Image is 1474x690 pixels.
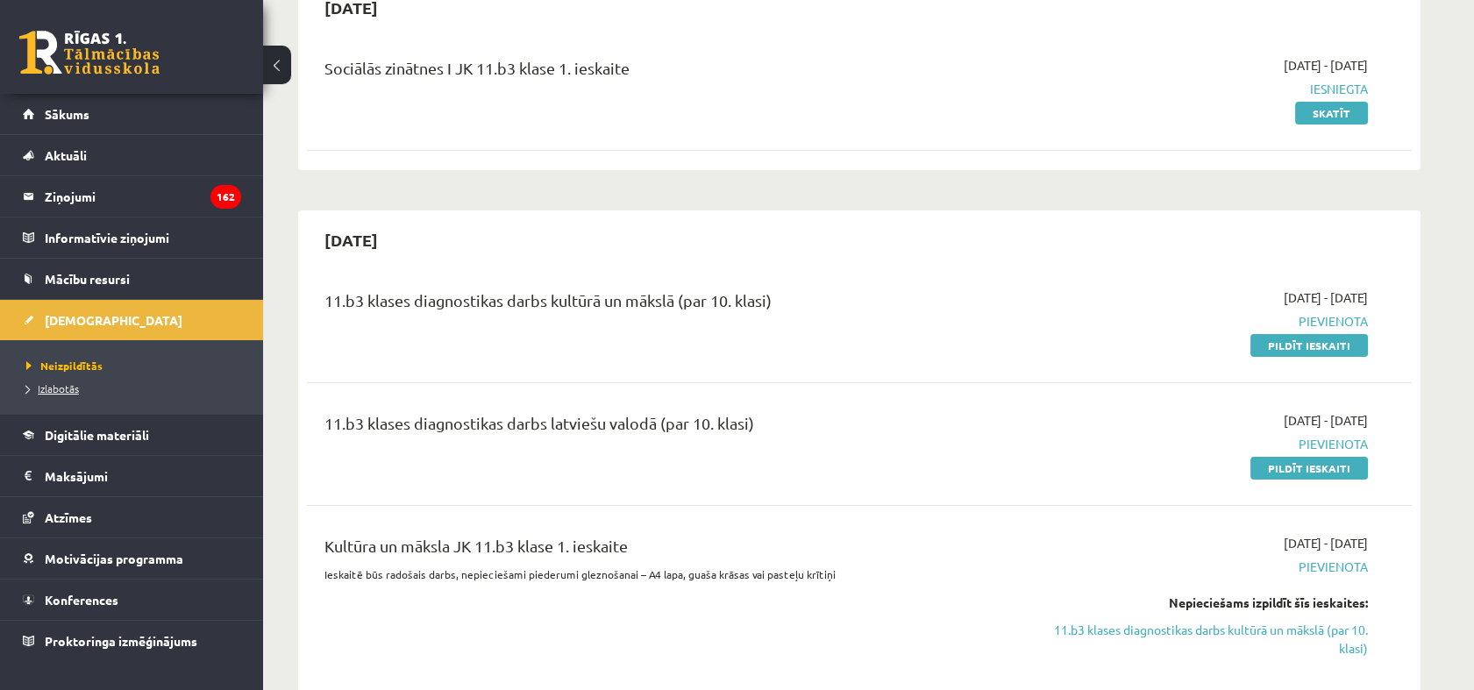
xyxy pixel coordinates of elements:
[23,94,241,134] a: Sākums
[1037,435,1368,453] span: Pievienota
[23,176,241,217] a: Ziņojumi162
[324,411,1011,444] div: 11.b3 klases diagnostikas darbs latviešu valodā (par 10. klasi)
[1037,621,1368,658] a: 11.b3 klases diagnostikas darbs kultūrā un mākslā (par 10. klasi)
[23,300,241,340] a: [DEMOGRAPHIC_DATA]
[23,497,241,537] a: Atzīmes
[1250,457,1368,480] a: Pildīt ieskaiti
[324,534,1011,566] div: Kultūra un māksla JK 11.b3 klase 1. ieskaite
[23,538,241,579] a: Motivācijas programma
[324,56,1011,89] div: Sociālās zinātnes I JK 11.b3 klase 1. ieskaite
[210,185,241,209] i: 162
[26,381,246,396] a: Izlabotās
[23,259,241,299] a: Mācību resursi
[26,358,246,373] a: Neizpildītās
[1250,334,1368,357] a: Pildīt ieskaiti
[1284,56,1368,75] span: [DATE] - [DATE]
[1284,411,1368,430] span: [DATE] - [DATE]
[45,509,92,525] span: Atzīmes
[45,551,183,566] span: Motivācijas programma
[1037,594,1368,612] div: Nepieciešams izpildīt šīs ieskaites:
[45,312,182,328] span: [DEMOGRAPHIC_DATA]
[45,427,149,443] span: Digitālie materiāli
[45,176,241,217] legend: Ziņojumi
[1037,312,1368,331] span: Pievienota
[23,415,241,455] a: Digitālie materiāli
[23,580,241,620] a: Konferences
[45,217,241,258] legend: Informatīvie ziņojumi
[26,359,103,373] span: Neizpildītās
[45,592,118,608] span: Konferences
[23,456,241,496] a: Maksājumi
[324,288,1011,321] div: 11.b3 klases diagnostikas darbs kultūrā un mākslā (par 10. klasi)
[45,633,197,649] span: Proktoringa izmēģinājums
[45,271,130,287] span: Mācību resursi
[1037,80,1368,98] span: Iesniegta
[45,147,87,163] span: Aktuāli
[23,135,241,175] a: Aktuāli
[45,456,241,496] legend: Maksājumi
[307,219,395,260] h2: [DATE]
[1295,102,1368,124] a: Skatīt
[1284,534,1368,552] span: [DATE] - [DATE]
[45,106,89,122] span: Sākums
[23,621,241,661] a: Proktoringa izmēģinājums
[1284,288,1368,307] span: [DATE] - [DATE]
[26,381,79,395] span: Izlabotās
[19,31,160,75] a: Rīgas 1. Tālmācības vidusskola
[23,217,241,258] a: Informatīvie ziņojumi
[1037,558,1368,576] span: Pievienota
[324,566,1011,582] p: Ieskaitē būs radošais darbs, nepieciešami piederumi gleznošanai – A4 lapa, guaša krāsas vai paste...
